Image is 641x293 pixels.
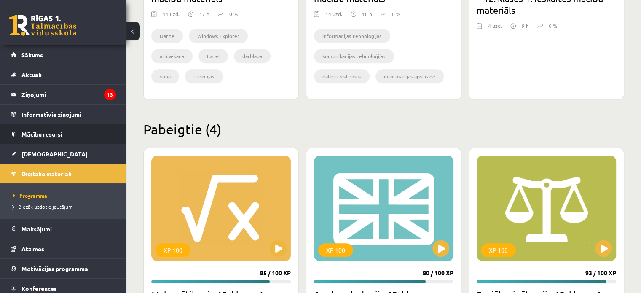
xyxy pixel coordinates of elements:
[488,22,502,35] div: 4 uzd.
[13,192,47,199] span: Programma
[151,49,193,63] li: arhivēšana
[21,170,72,177] span: Digitālie materiāli
[21,285,57,292] span: Konferences
[11,239,116,258] a: Atzīmes
[11,124,116,144] a: Mācību resursi
[11,85,116,104] a: Ziņojumi13
[21,51,43,59] span: Sākums
[11,164,116,183] a: Digitālie materiāli
[21,219,116,239] legend: Maksājumi
[151,29,183,43] li: Datne
[318,243,353,257] div: XP 100
[21,85,116,104] legend: Ziņojumi
[185,69,223,83] li: funkcijas
[362,10,372,18] p: 18 h
[199,10,209,18] p: 17 h
[21,245,44,253] span: Atzīmes
[151,69,179,83] li: šūna
[13,203,118,210] a: Biežāk uzdotie jautājumi
[21,130,62,138] span: Mācību resursi
[392,10,400,18] p: 0 %
[198,49,228,63] li: Excel
[156,243,190,257] div: XP 100
[314,29,390,43] li: informācijas tehnoloģijas
[143,121,624,137] h2: Pabeigtie (4)
[549,22,557,30] p: 0 %
[229,10,238,18] p: 0 %
[104,89,116,100] i: 13
[21,150,88,158] span: [DEMOGRAPHIC_DATA]
[11,65,116,84] a: Aktuāli
[375,69,444,83] li: informācijas apstrāde
[163,10,180,23] div: 11 uzd.
[11,259,116,278] a: Motivācijas programma
[13,203,74,210] span: Biežāk uzdotie jautājumi
[325,10,342,23] div: 14 uzd.
[21,265,88,272] span: Motivācijas programma
[189,29,248,43] li: Windows Explorer
[481,243,516,257] div: XP 100
[314,49,394,63] li: komunikācijas tehnoloģijas
[21,105,116,124] legend: Informatīvie ziņojumi
[11,45,116,65] a: Sākums
[314,69,370,83] li: datoru sistēmas
[234,49,271,63] li: darblapa
[11,144,116,164] a: [DEMOGRAPHIC_DATA]
[13,192,118,199] a: Programma
[21,71,42,78] span: Aktuāli
[11,105,116,124] a: Informatīvie ziņojumi
[9,15,77,36] a: Rīgas 1. Tālmācības vidusskola
[11,219,116,239] a: Maksājumi
[522,22,529,30] p: 9 h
